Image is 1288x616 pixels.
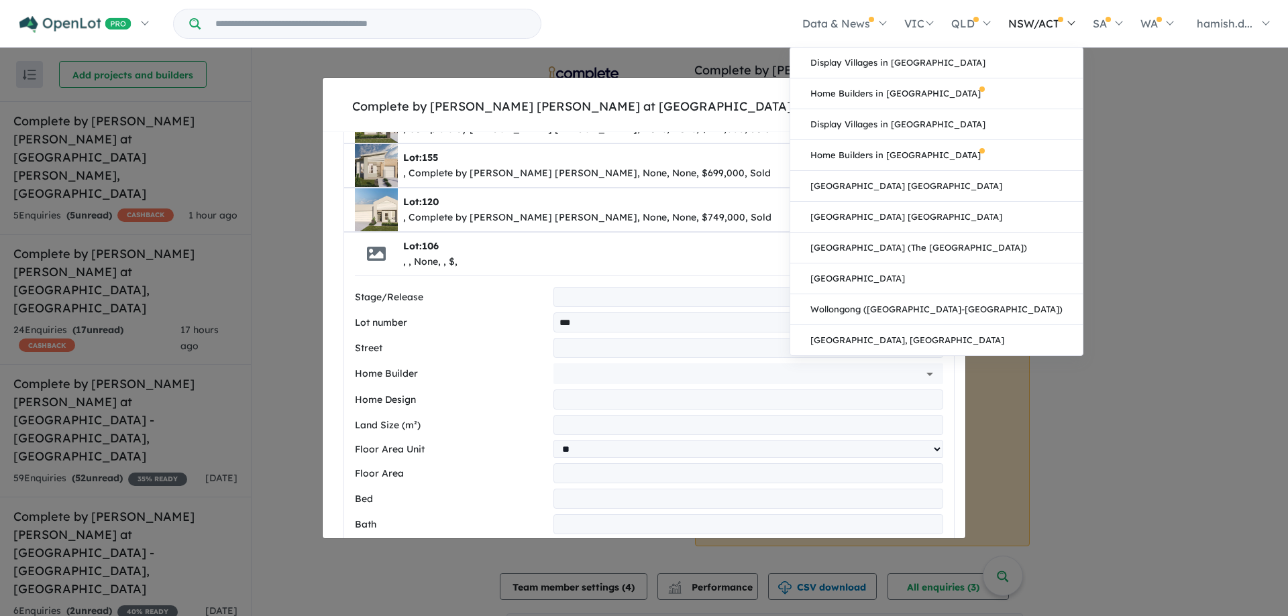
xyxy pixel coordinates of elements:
[790,109,1083,140] a: Display Villages in [GEOGRAPHIC_DATA]
[403,151,438,164] b: Lot:
[355,366,548,382] label: Home Builder
[422,240,439,252] span: 106
[355,392,548,408] label: Home Design
[422,196,439,208] span: 120
[403,240,439,252] b: Lot:
[920,365,939,383] button: Open
[790,78,1083,109] a: Home Builders in [GEOGRAPHIC_DATA]
[403,210,771,226] div: , Complete by [PERSON_NAME] [PERSON_NAME], None, None, $749,000, Sold
[355,315,548,331] label: Lot number
[790,48,1083,78] a: Display Villages in [GEOGRAPHIC_DATA]
[422,151,438,164] span: 155
[352,98,936,115] div: Complete by [PERSON_NAME] [PERSON_NAME] at [GEOGRAPHIC_DATA] - [GEOGRAPHIC_DATA]
[403,166,771,182] div: , Complete by [PERSON_NAME] [PERSON_NAME], None, None, $699,000, Sold
[790,263,1083,294] a: [GEOGRAPHIC_DATA]
[355,466,548,482] label: Floor Area
[790,325,1083,355] a: [GEOGRAPHIC_DATA], [GEOGRAPHIC_DATA]
[403,196,439,208] b: Lot:
[790,171,1083,202] a: [GEOGRAPHIC_DATA] [GEOGRAPHIC_DATA]
[355,491,548,507] label: Bed
[355,188,398,231] img: Complete%20by%20McDonald%20Jones%20Homes%20at%20Huntlee%20-%20North%20Rothbury%20-%20Lot%20120___...
[355,341,548,357] label: Street
[1197,17,1252,30] span: hamish.d...
[19,16,131,33] img: Openlot PRO Logo White
[790,140,1083,171] a: Home Builders in [GEOGRAPHIC_DATA]
[355,144,398,187] img: Complete%20by%20McDonald%20Jones%20Homes%20at%20Huntlee%20-%20North%20Rothbury%20-%20Lot%20155___...
[203,9,538,38] input: Try estate name, suburb, builder or developer
[355,290,548,306] label: Stage/Release
[403,254,458,270] div: , , None, , $,
[355,418,548,434] label: Land Size (m²)
[790,294,1083,325] a: Wollongong ([GEOGRAPHIC_DATA]-[GEOGRAPHIC_DATA])
[355,517,548,533] label: Bath
[355,442,548,458] label: Floor Area Unit
[790,233,1083,263] a: [GEOGRAPHIC_DATA] (The [GEOGRAPHIC_DATA])
[790,202,1083,233] a: [GEOGRAPHIC_DATA] [GEOGRAPHIC_DATA]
